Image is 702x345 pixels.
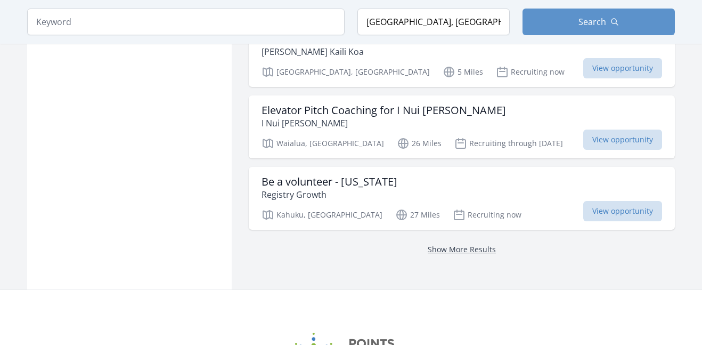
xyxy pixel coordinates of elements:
p: Waialua, [GEOGRAPHIC_DATA] [262,137,384,150]
a: Show More Results [428,244,496,254]
p: Recruiting through [DATE] [454,137,563,150]
h3: Be a volunteer - [US_STATE] [262,175,397,188]
p: 27 Miles [395,208,440,221]
span: View opportunity [583,130,662,150]
span: Search [578,15,606,28]
input: Keyword [27,9,345,35]
p: 5 Miles [443,66,483,78]
p: I Nui [PERSON_NAME] [262,117,506,130]
span: View opportunity [583,201,662,221]
span: View opportunity [583,58,662,78]
a: Be a volunteer - [US_STATE] Registry Growth Kahuku, [GEOGRAPHIC_DATA] 27 Miles Recruiting now Vie... [249,167,675,230]
a: 🌈✨ Join the Rainbow Circle ✨🌈 A Volunteer Program of the Oʻahu Intertribal Council [PERSON_NAME] ... [249,11,675,87]
p: Recruiting now [496,66,565,78]
h3: Elevator Pitch Coaching for I Nui [PERSON_NAME] [262,104,506,117]
p: 26 Miles [397,137,442,150]
a: Elevator Pitch Coaching for I Nui [PERSON_NAME] I Nui [PERSON_NAME] Waialua, [GEOGRAPHIC_DATA] 26... [249,95,675,158]
button: Search [523,9,675,35]
p: [PERSON_NAME] Kaili Koa [262,45,662,58]
p: Registry Growth [262,188,397,201]
p: Recruiting now [453,208,521,221]
p: [GEOGRAPHIC_DATA], [GEOGRAPHIC_DATA] [262,66,430,78]
p: Kahuku, [GEOGRAPHIC_DATA] [262,208,382,221]
input: Location [357,9,510,35]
